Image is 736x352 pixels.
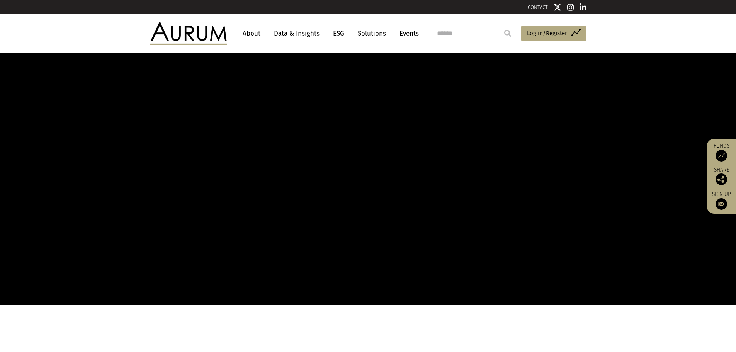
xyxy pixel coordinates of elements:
span: Log in/Register [527,29,567,38]
img: Access Funds [716,150,727,162]
a: Data & Insights [270,26,323,41]
a: About [239,26,264,41]
a: Sign up [711,191,732,210]
div: Share [711,167,732,185]
img: Aurum [150,22,227,45]
img: Twitter icon [554,3,561,11]
img: Linkedin icon [580,3,586,11]
img: Share this post [716,173,727,185]
a: Funds [711,143,732,162]
a: Log in/Register [521,26,586,42]
img: Instagram icon [567,3,574,11]
img: Sign up to our newsletter [716,198,727,210]
a: Solutions [354,26,390,41]
a: Events [396,26,419,41]
a: CONTACT [528,4,548,10]
input: Submit [500,26,515,41]
a: ESG [329,26,348,41]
